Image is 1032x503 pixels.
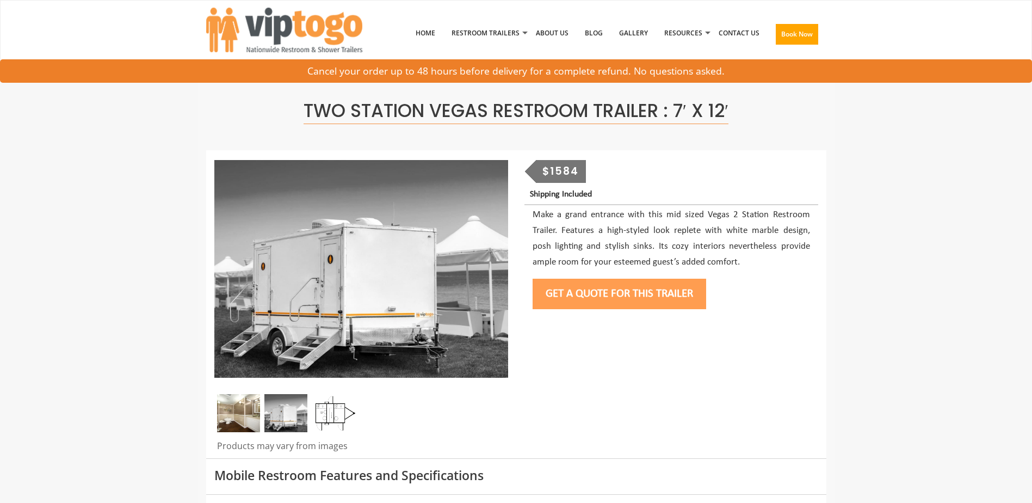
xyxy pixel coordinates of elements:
p: Make a grand entrance with this mid sized Vegas 2 Station Restroom Trailer. Features a high-style... [533,207,810,271]
a: Book Now [768,5,826,68]
a: Contact Us [710,5,768,62]
a: Get a Quote for this Trailer [533,288,706,299]
a: Restroom Trailers [443,5,528,62]
img: Side view of two station restroom trailer with separate doors for males and females [264,394,307,432]
a: About Us [528,5,577,62]
a: Gallery [611,5,656,62]
a: Resources [656,5,710,62]
button: Get a Quote for this Trailer [533,279,706,309]
a: Home [407,5,443,62]
div: Products may vary from images [214,440,508,458]
img: VIPTOGO [206,8,362,52]
span: Two Station Vegas Restroom Trailer : 7′ x 12′ [304,98,728,124]
div: $1584 [536,160,586,183]
p: Shipping Included [530,187,818,202]
img: Inside of complete restroom with a stall and mirror [217,394,260,432]
h3: Mobile Restroom Features and Specifications [214,469,818,482]
button: Book Now [776,24,818,45]
img: Floor Plan of 2 station restroom with sink and toilet [312,394,355,432]
a: Blog [577,5,611,62]
img: Side view of two station restroom trailer with separate doors for males and females [214,160,508,378]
